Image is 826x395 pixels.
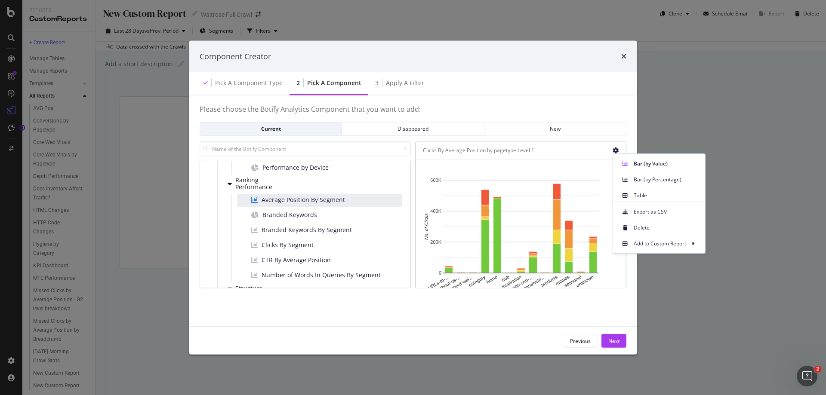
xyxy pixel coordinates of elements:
[307,79,361,87] div: Pick a Component
[814,366,821,373] span: 2
[262,241,314,249] span: Clicks By Segment
[575,274,594,288] text: unknown
[262,256,331,264] span: CTR By Average Position
[200,122,342,135] button: Current
[621,51,626,62] div: times
[235,176,274,190] span: Ranking Performance
[262,163,329,171] span: Performance by Device
[262,271,381,279] span: Number of Words In Queries By Segment
[207,125,335,132] div: Current
[424,213,429,240] text: No. of Clicks
[423,176,619,292] svg: A chart.
[634,160,698,168] span: Bar (by Value)
[262,226,352,234] span: Branded Keywords By Segment
[491,125,619,132] div: New
[540,274,558,288] text: products
[563,274,582,288] text: seasonal
[555,274,570,286] text: recipes
[189,40,637,355] div: modal
[634,240,686,248] span: Add to Custom Report
[634,208,698,216] span: Export as CSV
[200,106,626,122] h4: Please choose the Botify Analytics Component that you want to add:
[215,79,283,87] div: Pick a Component type
[634,176,698,184] span: Bar (by Percentage)
[501,274,510,283] text: hub
[501,274,522,289] text: inspiration
[262,196,345,204] span: Average Position By Segment
[200,51,271,62] div: Component Creator
[485,274,498,285] text: home
[375,79,379,87] div: 3
[430,239,441,245] text: 200K
[570,337,591,344] div: Previous
[262,211,317,219] span: Branded Keywords
[349,125,477,132] div: Disappeared
[608,337,619,344] div: Next
[634,224,698,232] span: Delete
[797,366,817,386] iframe: Intercom live chat
[430,208,441,214] text: 400K
[439,270,441,276] text: 0
[601,334,626,348] button: Next
[634,192,698,199] span: Table
[430,178,441,183] text: 600K
[200,141,411,156] input: Name of the Botify Component
[468,274,487,288] text: category
[484,122,626,135] button: New
[296,79,300,87] div: 2
[342,122,484,135] button: Disappeared
[386,79,424,87] div: Apply a Filter
[423,146,534,155] div: Clicks By Average Position by pagetype Level 1
[235,285,274,292] span: Structure
[563,334,598,348] button: Previous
